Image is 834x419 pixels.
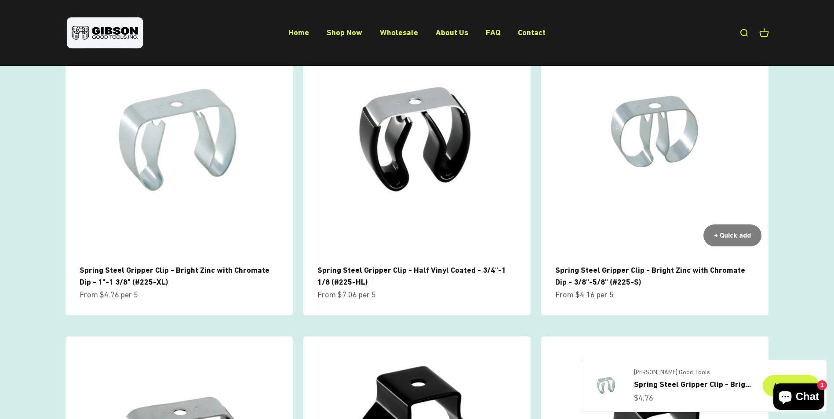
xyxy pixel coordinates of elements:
sale-price: From $7.06 per 5 [317,289,376,301]
a: Wholesale [380,28,418,37]
div: + Quick add [714,230,751,241]
sale-price: From $4.16 per 5 [555,289,614,301]
img: Gripper clip, made & shipped from the USA! [588,368,623,403]
button: + Quick add [703,224,761,246]
a: Home [288,28,309,37]
a: Contact [518,28,546,37]
inbox-online-store-chat: Shopify online store chat [771,383,827,412]
button: Add to cart [763,375,819,397]
a: [PERSON_NAME] Good Tools [634,367,752,378]
sale-price: $4.76 [634,392,653,405]
sale-price: From $4.76 per 5 [80,289,138,301]
a: About Us [436,28,468,37]
a: Shop Now [327,28,362,37]
a: Spring Steel Gripper Clip - Half Vinyl Coated - 3/4"-1 1/8 (#225-HL) [317,265,506,286]
a: Spring Steel Gripper Clip - Bright Zinc with Chromate Dip - 1"-1 3/8" (#225-XL) [80,265,270,286]
a: Spring Steel Gripper Clip - Bright Zinc with Chromate Dip - 3/4"-1 1/8" (#225-L) [634,378,752,391]
div: Add to cart [773,380,809,392]
a: FAQ [486,28,500,37]
a: Spring Steel Gripper Clip - Bright Zinc with Chromate Dip - 3/8"-5/8" (#225-S) [555,265,745,286]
